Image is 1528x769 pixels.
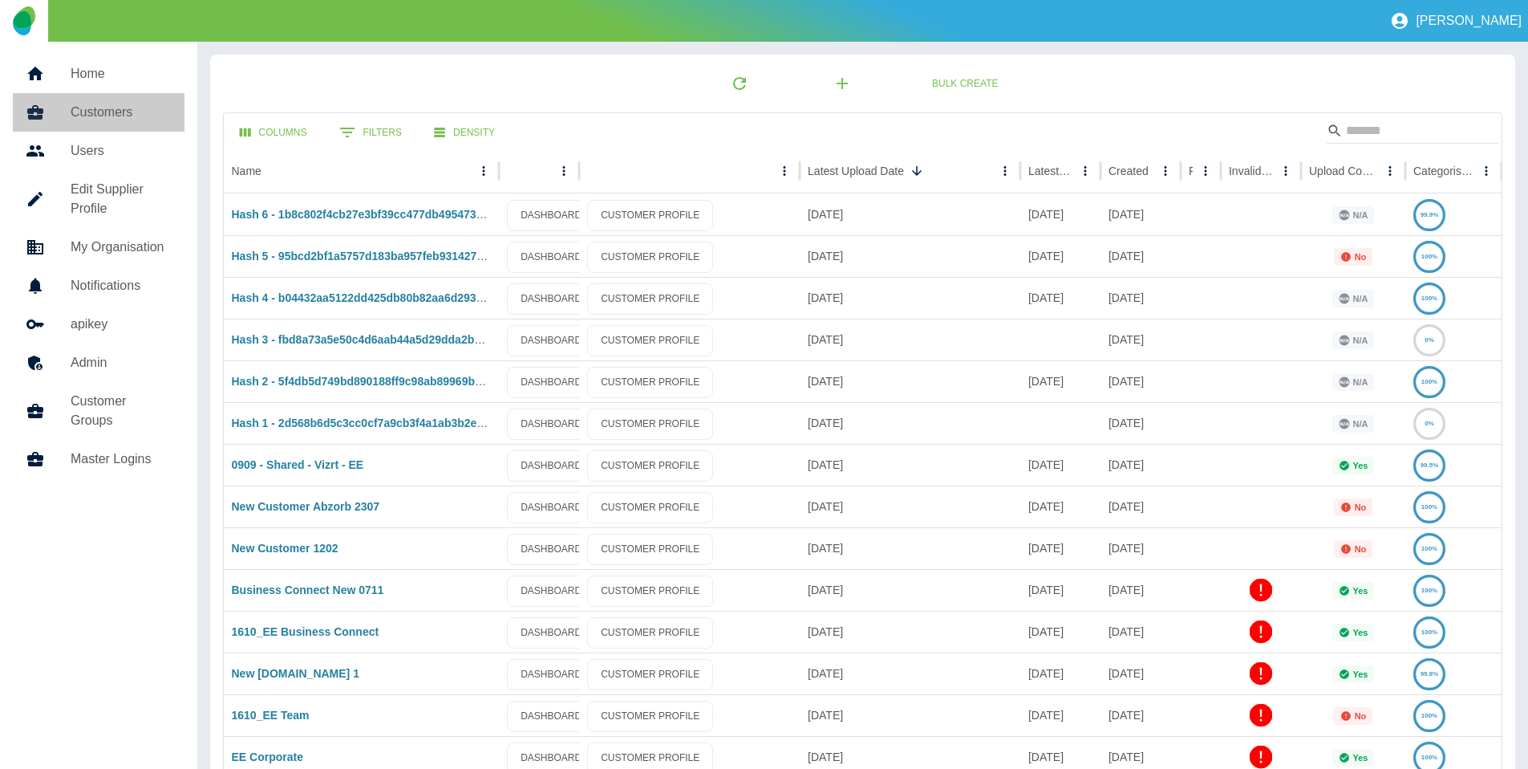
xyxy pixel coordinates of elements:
[232,250,528,262] a: Hash 5 - 95bcd2bf1a5757d183ba957feb9314274c8ce39b
[1353,628,1368,637] p: Yes
[1413,667,1445,680] a: 99.8%
[800,360,1020,402] div: 16 Sep 2025
[1421,503,1437,511] text: 100%
[587,701,713,732] a: CUSTOMER PROFILE
[507,283,595,315] a: DASHBOARD
[1020,486,1100,527] div: 31 Aug 2025
[800,486,1020,527] div: 02 Sep 2025
[1355,711,1367,721] p: No
[553,160,575,182] button: column menu
[1413,500,1445,513] a: 100%
[1100,193,1181,235] div: 16 Sep 2025
[1100,694,1181,736] div: 17 Oct 2024
[71,450,172,469] h5: Master Logins
[1413,208,1445,221] a: 99.9%
[1194,160,1217,182] button: Ref column menu
[1413,375,1445,388] a: 100%
[13,440,184,478] a: Master Logins
[587,617,713,649] a: CUSTOMER PROFILE
[1413,417,1445,429] a: 0%
[1353,669,1368,679] p: Yes
[1421,629,1437,636] text: 100%
[800,653,1020,694] div: 02 Dec 2024
[1020,235,1100,277] div: 01 Dec 2022
[1020,277,1100,319] div: 16 Sep 2025
[1413,165,1473,177] div: Categorised
[1020,569,1100,611] div: 25 Dec 2024
[1421,670,1439,677] text: 99.8%
[1413,709,1445,722] a: 100%
[587,409,713,440] a: CUSTOMER PROFILE
[1020,193,1100,235] div: 30 Apr 2022
[1384,5,1528,37] button: [PERSON_NAME]
[227,118,320,148] button: Select columns
[587,534,713,565] a: CUSTOMER PROFILE
[587,242,713,273] a: CUSTOMER PROFILE
[1074,160,1096,182] button: Latest Usage column menu
[1425,420,1434,427] text: 0%
[1334,707,1373,725] div: Not all required reports for this customer were uploaded for the latest usage month.
[1421,378,1437,385] text: 100%
[232,333,531,346] a: Hash 3 - fbd8a73a5e50c4d6aab44a5d29dda2b6880e4883
[13,344,184,382] a: Admin
[1353,461,1368,470] p: Yes
[1334,540,1373,558] div: Not all required reports for this customer were uploaded for the latest usage month.
[232,208,526,221] a: Hash 6 - 1b8c802f4cb27e3bf39cc477db495473aa938246
[1413,250,1445,262] a: 100%
[587,367,713,398] a: CUSTOMER PROFILE
[13,305,184,344] a: apikey
[1353,336,1368,345] p: N/A
[1413,333,1445,346] a: 0%
[472,160,495,182] button: Name column menu
[232,375,525,388] a: Hash 2 - 5f4db5d749bd890188ff9c98ab89969b46896c64
[1334,498,1373,516] div: Not all required reports for this customer were uploaded for the latest usage month.
[800,527,1020,569] div: 12 Feb 2025
[1353,210,1368,220] p: N/A
[1413,542,1445,555] a: 100%
[421,118,508,148] button: Density
[507,617,595,649] a: DASHBOARD
[507,659,595,690] a: DASHBOARD
[1100,527,1181,569] div: 12 Feb 2025
[1332,373,1375,391] div: This status is not applicable for customers using manual upload.
[800,694,1020,736] div: 21 Oct 2024
[1309,165,1377,177] div: Upload Complete
[1413,458,1445,471] a: 99.5%
[507,200,595,231] a: DASHBOARD
[1353,586,1368,596] p: Yes
[232,165,261,177] div: Name
[232,709,310,722] a: 1610_EE Team
[1020,694,1100,736] div: 17 Oct 2024
[800,569,1020,611] div: 31 Dec 2024
[1416,14,1522,28] p: [PERSON_NAME]
[1421,587,1437,594] text: 100%
[1353,294,1368,303] p: N/A
[71,392,172,430] h5: Customer Groups
[507,367,595,398] a: DASHBOARD
[1100,569,1181,611] div: 12 Nov 2024
[1353,419,1368,429] p: N/A
[800,319,1020,360] div: 16 Sep 2025
[507,701,595,732] a: DASHBOARD
[1028,165,1072,177] div: Latest Usage
[232,291,534,304] a: Hash 4 - b04432aa5122dd425db80b82aa6d2938edd8bc98
[1421,754,1437,761] text: 100%
[1100,319,1181,360] div: 16 Sep 2025
[1334,248,1373,266] div: Not all required reports for this customer were uploaded for the latest usage month.
[232,667,359,680] a: New [DOMAIN_NAME] 1
[507,576,595,607] a: DASHBOARD
[232,625,379,638] a: 1610_EE Business Connect
[587,659,713,690] a: CUSTOMER PROFILE
[507,450,595,482] a: DASHBOARD
[13,55,184,93] a: Home
[800,235,1020,277] div: 16 Sep 2025
[1229,165,1273,177] div: Invalid Creds
[71,141,172,161] h5: Users
[71,315,172,334] h5: apikey
[1355,252,1367,262] p: No
[1275,160,1297,182] button: Invalid Creds column menu
[13,228,184,267] a: My Organisation
[507,492,595,523] a: DASHBOARD
[1100,611,1181,653] div: 17 Oct 2024
[232,417,528,429] a: Hash 1 - 2d568b6d5c3cc0cf7a9cb3f4a1ab3b2ec9e41d3a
